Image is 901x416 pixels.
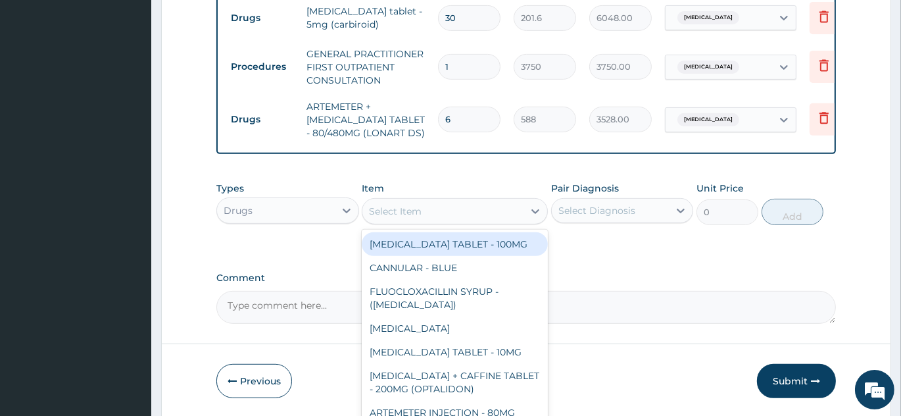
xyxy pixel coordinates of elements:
div: Select Item [369,205,422,218]
button: Previous [216,364,292,398]
label: Unit Price [696,182,744,195]
span: [MEDICAL_DATA] [677,11,739,24]
div: [MEDICAL_DATA] TABLET - 10MG [362,340,548,364]
span: [MEDICAL_DATA] [677,61,739,74]
div: Chat with us now [68,74,221,91]
div: [MEDICAL_DATA] [362,317,548,340]
button: Add [762,199,823,225]
img: d_794563401_company_1708531726252_794563401 [24,66,53,99]
label: Item [362,182,384,195]
span: We're online! [76,124,182,257]
div: FLUOCLOXACILLIN SYRUP - ([MEDICAL_DATA]) [362,280,548,317]
td: ARTEMETER + [MEDICAL_DATA] TABLET - 80/480MG (LONART DS) [300,93,431,146]
button: Submit [757,364,836,398]
div: Select Diagnosis [558,204,635,217]
td: Drugs [224,6,300,30]
div: [MEDICAL_DATA] TABLET - 100MG [362,232,548,256]
span: [MEDICAL_DATA] [677,113,739,126]
td: Drugs [224,107,300,132]
textarea: Type your message and hit 'Enter' [7,276,251,323]
td: GENERAL PRACTITIONER FIRST OUTPATIENT CONSULTATION [300,41,431,93]
div: Minimize live chat window [216,7,247,38]
label: Pair Diagnosis [551,182,619,195]
label: Types [216,183,244,194]
td: Procedures [224,55,300,79]
div: CANNULAR - BLUE [362,256,548,280]
label: Comment [216,273,836,284]
div: [MEDICAL_DATA] + CAFFINE TABLET - 200MG (OPTALIDON) [362,364,548,401]
div: Drugs [224,204,253,217]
